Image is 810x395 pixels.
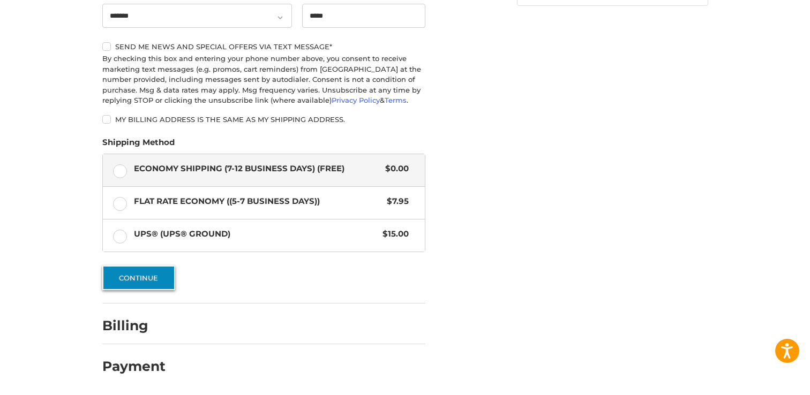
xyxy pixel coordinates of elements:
legend: Shipping Method [102,136,175,154]
label: Send me news and special offers via text message* [102,42,425,51]
div: By checking this box and entering your phone number above, you consent to receive marketing text ... [102,54,425,106]
span: $15.00 [378,228,409,240]
span: UPS® (UPS® Ground) [134,228,378,240]
button: Continue [102,265,175,290]
h2: Payment [102,358,166,375]
h2: Billing [102,317,165,334]
a: Terms [385,96,407,104]
a: Privacy Policy [332,96,380,104]
span: $7.95 [382,195,409,208]
span: $0.00 [380,163,409,175]
span: Flat Rate Economy ((5-7 Business Days)) [134,195,382,208]
span: Economy Shipping (7-12 Business Days) (Free) [134,163,380,175]
iframe: Google Customer Reviews [722,366,810,395]
label: My billing address is the same as my shipping address. [102,115,425,124]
